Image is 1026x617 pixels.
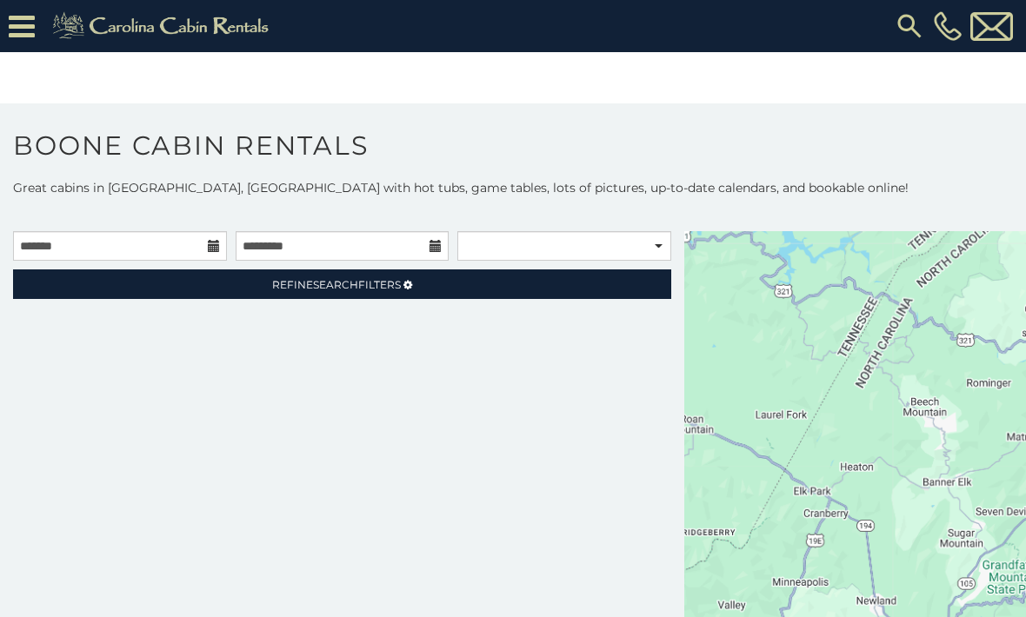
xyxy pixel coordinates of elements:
[13,269,671,299] a: RefineSearchFilters
[894,10,925,42] img: search-regular.svg
[272,278,401,291] span: Refine Filters
[43,9,283,43] img: Khaki-logo.png
[313,278,358,291] span: Search
[929,11,966,41] a: [PHONE_NUMBER]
